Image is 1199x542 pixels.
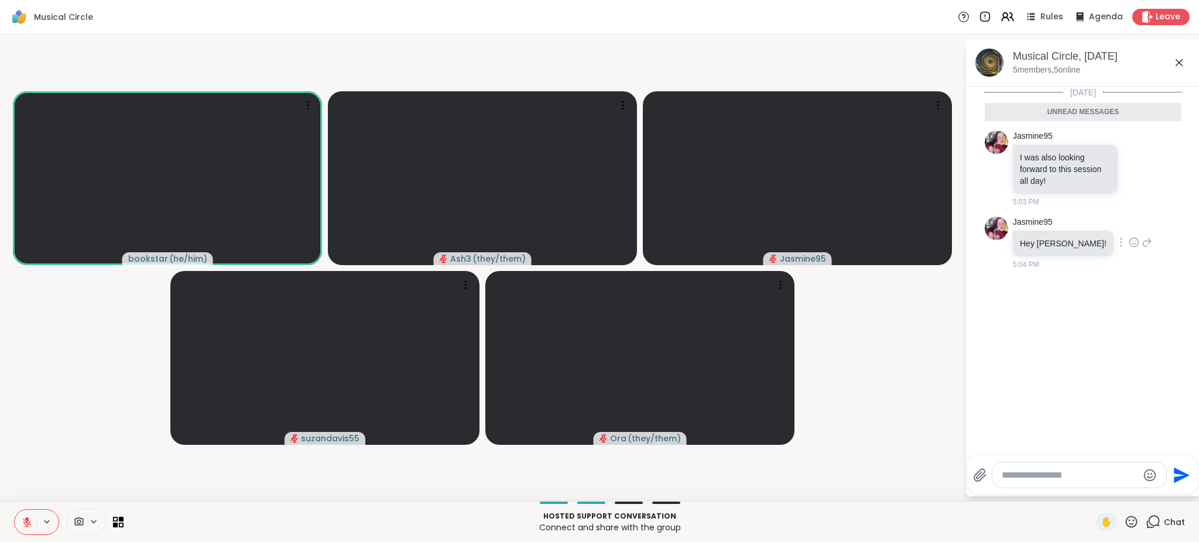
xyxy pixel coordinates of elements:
[985,217,1008,240] img: https://sharewell-space-live.sfo3.digitaloceanspaces.com/user-generated/0c3f25b2-e4be-4605-90b8-c...
[1013,49,1191,64] div: Musical Circle, [DATE]
[1002,469,1138,481] textarea: Type your message
[769,255,777,263] span: audio-muted
[1020,152,1111,187] p: I was also looking forward to this session all day!
[169,253,207,265] span: ( he/him )
[1089,11,1123,23] span: Agenda
[1013,131,1053,142] a: Jasmine95
[472,253,526,265] span: ( they/them )
[1040,11,1063,23] span: Rules
[628,433,681,444] span: ( they/them )
[1156,11,1180,23] span: Leave
[599,434,608,442] span: audio-muted
[1063,87,1103,98] span: [DATE]
[34,11,93,23] span: Musical Circle
[1013,259,1039,270] span: 5:04 PM
[131,511,1089,522] p: Hosted support conversation
[975,49,1003,77] img: Musical Circle, Sep 05
[1167,462,1193,488] button: Send
[1013,197,1039,207] span: 5:03 PM
[301,433,359,444] span: suzandavis55
[290,434,299,442] span: audio-muted
[1013,64,1080,76] p: 5 members, 5 online
[128,253,168,265] span: bookstar
[1164,516,1185,528] span: Chat
[1020,238,1106,249] p: Hey [PERSON_NAME]!
[1143,468,1157,482] button: Emoji picker
[9,7,29,27] img: ShareWell Logomark
[450,253,471,265] span: Ash3
[1013,217,1053,228] a: Jasmine95
[780,253,826,265] span: Jasmine95
[440,255,448,263] span: audio-muted
[131,522,1089,533] p: Connect and share with the group
[610,433,626,444] span: Ora
[985,103,1181,122] div: Unread messages
[985,131,1008,154] img: https://sharewell-space-live.sfo3.digitaloceanspaces.com/user-generated/0c3f25b2-e4be-4605-90b8-c...
[1101,515,1112,529] span: ✋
